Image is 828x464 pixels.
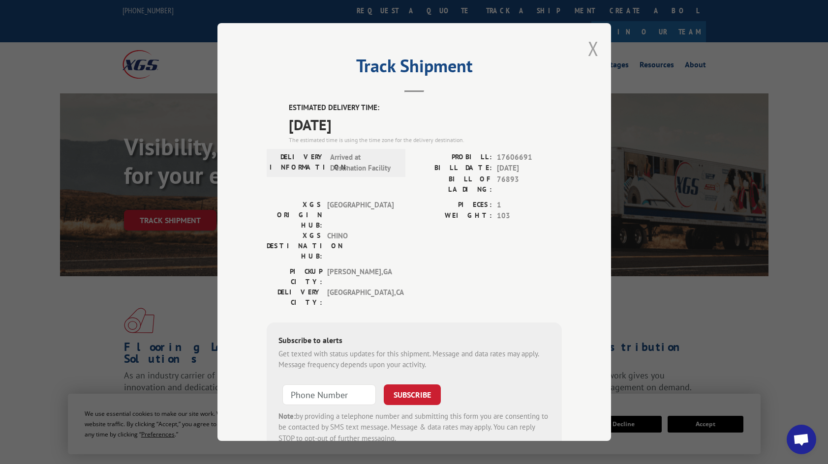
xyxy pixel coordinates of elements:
[270,152,325,174] label: DELIVERY INFORMATION:
[327,200,394,231] span: [GEOGRAPHIC_DATA]
[278,411,550,444] div: by providing a telephone number and submitting this form you are consenting to be contacted by SM...
[267,200,322,231] label: XGS ORIGIN HUB:
[414,163,492,174] label: BILL DATE:
[267,287,322,308] label: DELIVERY CITY:
[384,384,441,405] button: SUBSCRIBE
[267,231,322,261] label: XGS DESTINATION HUB:
[278,348,550,371] div: Get texted with status updates for this shipment. Message and data rates may apply. Message frequ...
[787,425,816,454] div: Open chat
[414,152,492,163] label: PROBILL:
[330,152,397,174] span: Arrived at Destination Facility
[414,174,492,195] label: BILL OF LADING:
[267,59,562,78] h2: Track Shipment
[327,231,394,261] span: CHINO
[497,200,562,211] span: 1
[327,266,394,287] span: [PERSON_NAME] , GA
[267,266,322,287] label: PICKUP CITY:
[278,334,550,348] div: Subscribe to alerts
[289,102,562,114] label: ESTIMATED DELIVERY TIME:
[282,384,376,405] input: Phone Number
[327,287,394,308] span: [GEOGRAPHIC_DATA] , CA
[497,152,562,163] span: 17606691
[414,210,492,222] label: WEIGHT:
[289,114,562,136] span: [DATE]
[497,210,562,222] span: 103
[497,163,562,174] span: [DATE]
[289,136,562,145] div: The estimated time is using the time zone for the delivery destination.
[278,411,296,421] strong: Note:
[497,174,562,195] span: 76893
[414,200,492,211] label: PIECES:
[588,35,599,61] button: Close modal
